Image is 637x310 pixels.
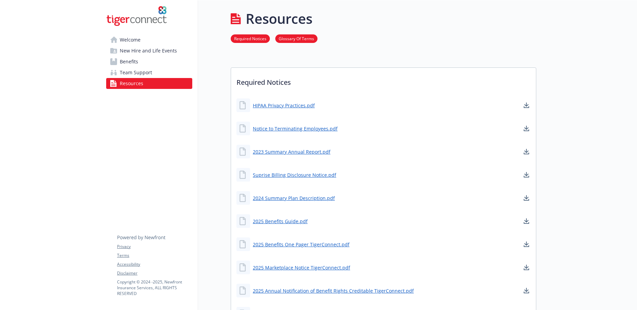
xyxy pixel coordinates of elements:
a: Privacy [117,244,192,250]
h1: Resources [246,9,312,29]
a: download document [522,240,530,248]
span: New Hire and Life Events [120,45,177,56]
p: Copyright © 2024 - 2025 , Newfront Insurance Services, ALL RIGHTS RESERVED [117,279,192,296]
a: Benefits [106,56,192,67]
a: Accessibility [117,261,192,267]
a: Resources [106,78,192,89]
a: 2025 Benefits Guide.pdf [253,218,308,225]
a: download document [522,263,530,272]
a: Suprise Billing Disclosure Notice.pdf [253,171,336,179]
a: 2023 Summary Annual Report.pdf [253,148,330,155]
a: Disclaimer [117,270,192,276]
span: Team Support [120,67,152,78]
a: Notice to Terminating Employees.pdf [253,125,338,132]
a: download document [522,171,530,179]
a: Terms [117,252,192,259]
a: Glossary Of Terms [275,35,317,42]
span: Welcome [120,34,141,45]
p: Required Notices [231,68,536,93]
a: 2025 Annual Notification of Benefit Rights Creditable TigerConnect.pdf [253,287,414,294]
a: download document [522,124,530,133]
a: New Hire and Life Events [106,45,192,56]
a: 2025 Marketplace Notice TigerConnect.pdf [253,264,350,271]
a: HIPAA Privacy Practices.pdf [253,102,315,109]
a: download document [522,217,530,225]
a: Required Notices [231,35,270,42]
a: Welcome [106,34,192,45]
a: download document [522,286,530,295]
a: download document [522,148,530,156]
a: 2024 Summary Plan Description.pdf [253,195,335,202]
a: 2025 Benefits One Pager TigerConnect.pdf [253,241,349,248]
span: Resources [120,78,143,89]
a: download document [522,194,530,202]
span: Benefits [120,56,138,67]
a: download document [522,101,530,109]
a: Team Support [106,67,192,78]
